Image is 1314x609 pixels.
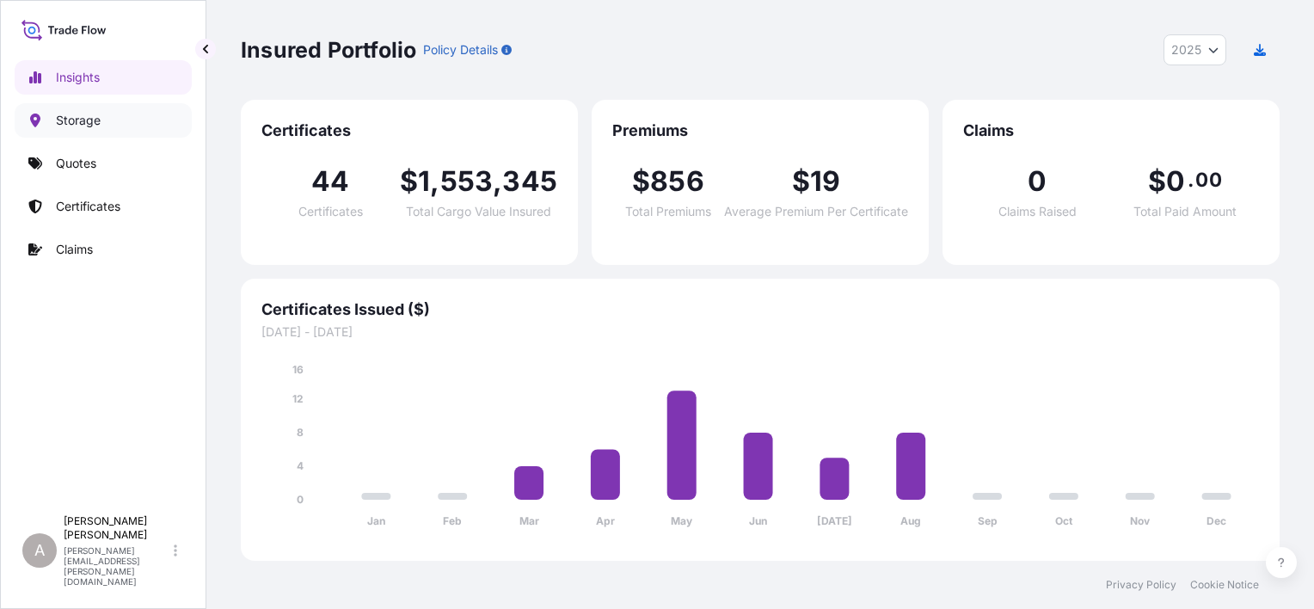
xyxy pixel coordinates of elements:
tspan: 16 [292,363,304,376]
p: Policy Details [423,41,498,58]
tspan: Aug [900,514,921,527]
span: Certificates [261,120,557,141]
span: 2025 [1171,41,1201,58]
span: 856 [650,168,704,195]
p: Insights [56,69,100,86]
a: Certificates [15,189,192,224]
span: . [1188,173,1194,187]
span: Certificates Issued ($) [261,299,1259,320]
span: 0 [1166,168,1185,195]
p: Insured Portfolio [241,36,416,64]
a: Insights [15,60,192,95]
p: [PERSON_NAME] [PERSON_NAME] [64,514,170,542]
span: Average Premium Per Certificate [724,206,908,218]
span: 0 [1028,168,1047,195]
tspan: [DATE] [817,514,852,527]
a: Privacy Policy [1106,578,1176,592]
span: $ [1148,168,1166,195]
span: 19 [810,168,840,195]
span: [DATE] - [DATE] [261,323,1259,341]
tspan: Jan [367,514,385,527]
tspan: Mar [519,514,539,527]
span: , [430,168,439,195]
tspan: Sep [978,514,998,527]
span: , [493,168,502,195]
span: 345 [502,168,557,195]
span: 44 [311,168,349,195]
span: 00 [1195,173,1221,187]
span: 553 [440,168,494,195]
tspan: Feb [443,514,462,527]
span: Certificates [298,206,363,218]
tspan: Apr [596,514,615,527]
tspan: 4 [297,459,304,472]
tspan: Jun [749,514,767,527]
span: Total Paid Amount [1133,206,1237,218]
tspan: Dec [1207,514,1226,527]
a: Claims [15,232,192,267]
a: Quotes [15,146,192,181]
p: Certificates [56,198,120,215]
span: Total Cargo Value Insured [406,206,551,218]
tspan: May [671,514,693,527]
p: Quotes [56,155,96,172]
span: Claims [963,120,1259,141]
span: Premiums [612,120,908,141]
p: Storage [56,112,101,129]
a: Cookie Notice [1190,578,1259,592]
span: Total Premiums [625,206,711,218]
span: Claims Raised [998,206,1077,218]
tspan: Nov [1130,514,1151,527]
span: 1 [418,168,430,195]
tspan: 12 [292,392,304,405]
p: [PERSON_NAME][EMAIL_ADDRESS][PERSON_NAME][DOMAIN_NAME] [64,545,170,587]
span: A [34,542,45,559]
span: $ [400,168,418,195]
tspan: Oct [1055,514,1073,527]
tspan: 8 [297,426,304,439]
span: $ [632,168,650,195]
span: $ [792,168,810,195]
a: Storage [15,103,192,138]
p: Claims [56,241,93,258]
button: Year Selector [1164,34,1226,65]
tspan: 0 [297,493,304,506]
